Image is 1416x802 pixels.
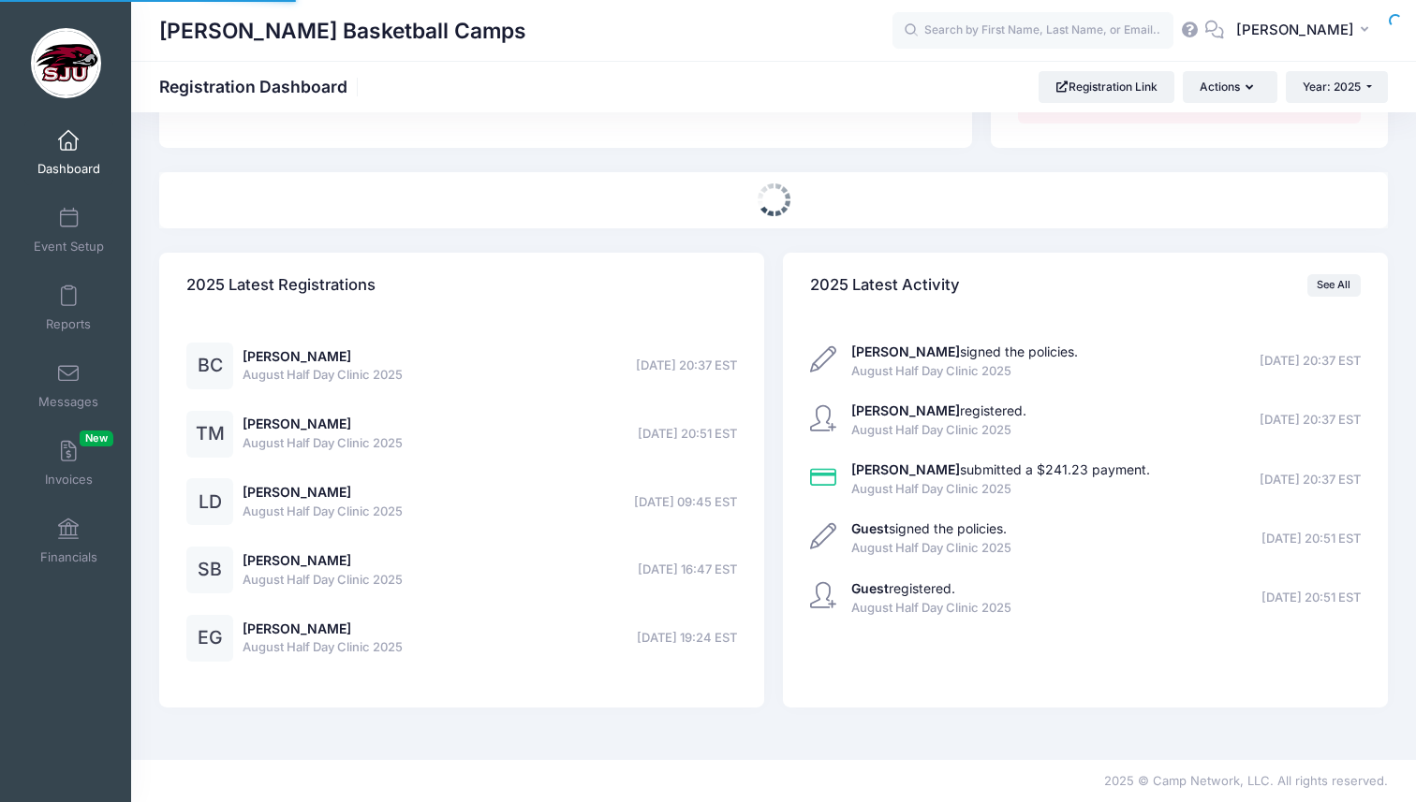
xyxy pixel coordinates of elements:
div: SB [186,547,233,593]
span: Reports [46,316,91,332]
span: August Half Day Clinic 2025 [243,571,403,590]
a: InvoicesNew [24,430,113,496]
div: EG [186,615,233,662]
span: [DATE] 20:37 EST [1260,411,1361,430]
a: [PERSON_NAME]submitted a $241.23 payment. [851,461,1150,477]
span: August Half Day Clinic 2025 [851,362,1078,381]
span: Messages [38,394,98,410]
a: [PERSON_NAME] [243,348,351,364]
a: [PERSON_NAME]signed the policies. [851,343,1078,359]
strong: [PERSON_NAME] [851,343,960,359]
h4: 2025 Latest Registrations [186,258,376,312]
strong: [PERSON_NAME] [851,461,960,477]
a: [PERSON_NAME] [243,620,351,636]
h4: 2025 Latest Activity [810,258,960,312]
a: [PERSON_NAME] [243,416,351,431]
span: [DATE] 20:37 EST [1260,471,1361,489]
span: August Half Day Clinic 2025 [243,366,403,385]
span: [DATE] 20:51 EST [638,425,737,444]
a: EG [186,631,233,647]
a: [PERSON_NAME]registered. [851,402,1026,418]
h1: [PERSON_NAME] Basketball Camps [159,9,526,52]
span: New [80,430,113,446]
strong: Guest [851,520,889,536]
a: Messages [24,353,113,418]
a: SB [186,562,233,578]
span: [PERSON_NAME] [1236,20,1354,40]
div: LD [186,478,233,525]
span: Invoices [45,472,93,488]
span: [DATE] 09:45 EST [634,493,737,512]
span: August Half Day Clinic 2025 [851,599,1011,618]
a: Guestsigned the policies. [851,520,1007,536]
img: Cindy Griffin Basketball Camps [31,28,101,98]
button: Actions [1183,71,1276,103]
a: Guestregistered. [851,580,955,596]
a: BC [186,358,233,374]
span: [DATE] 20:51 EST [1261,589,1361,607]
a: See All [1307,274,1361,297]
span: [DATE] 20:51 EST [1261,530,1361,548]
span: [DATE] 19:24 EST [637,629,737,648]
strong: Guest [851,580,889,596]
span: Financials [40,549,97,565]
a: [PERSON_NAME] [243,552,351,568]
span: Year: 2025 [1303,80,1361,94]
a: LD [186,495,233,511]
a: TM [186,427,233,443]
button: [PERSON_NAME] [1224,9,1388,52]
button: Year: 2025 [1286,71,1388,103]
span: August Half Day Clinic 2025 [851,421,1026,440]
a: Event Setup [24,197,113,263]
a: [PERSON_NAME] [243,484,351,500]
span: 2025 © Camp Network, LLC. All rights reserved. [1104,773,1388,788]
span: August Half Day Clinic 2025 [243,434,403,453]
span: [DATE] 20:37 EST [1260,352,1361,371]
span: Event Setup [34,239,104,255]
span: August Half Day Clinic 2025 [243,503,403,521]
span: Dashboard [37,161,100,177]
a: Registration Link [1039,71,1174,103]
span: August Half Day Clinic 2025 [851,539,1011,558]
div: TM [186,411,233,458]
a: Reports [24,275,113,341]
span: [DATE] 16:47 EST [638,561,737,579]
span: [DATE] 20:37 EST [636,357,737,375]
input: Search by First Name, Last Name, or Email... [892,12,1173,50]
h1: Registration Dashboard [159,77,363,96]
span: August Half Day Clinic 2025 [243,638,403,657]
span: August Half Day Clinic 2025 [851,480,1150,499]
a: Financials [24,508,113,574]
div: BC [186,343,233,389]
a: Dashboard [24,120,113,185]
strong: [PERSON_NAME] [851,402,960,418]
